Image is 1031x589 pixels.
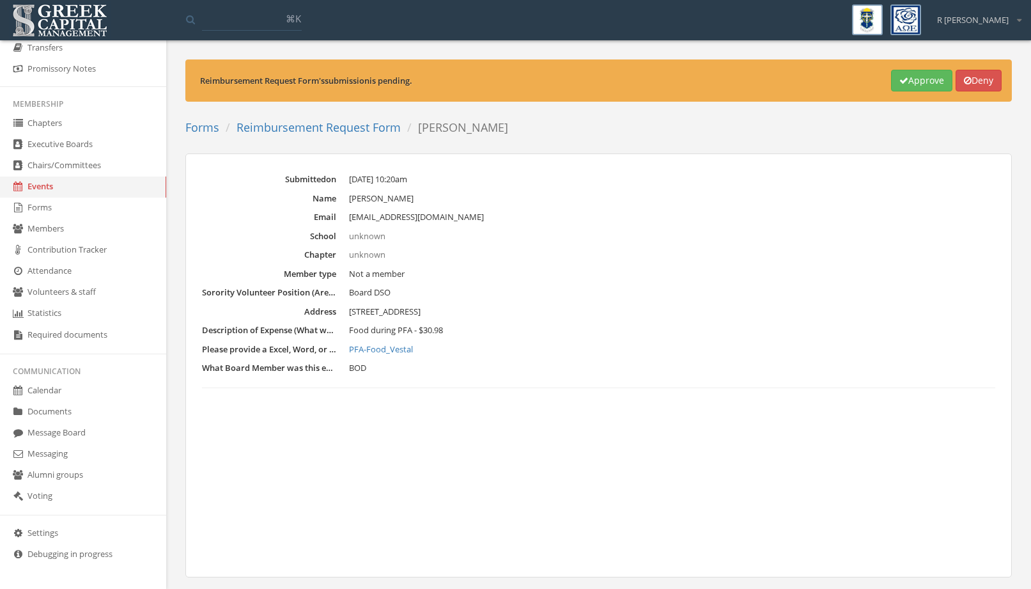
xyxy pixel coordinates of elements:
[202,192,336,205] dt: Name
[956,70,1002,91] button: Deny
[236,120,401,135] a: Reimbursement Request Form
[202,287,336,299] dt: Sorority Volunteer Position (Are you traveling as an advisor, committee member, board member, etc.?)
[202,362,336,374] dt: What Board Member was this expense under?
[286,12,301,25] span: ⌘K
[401,120,508,136] li: [PERSON_NAME]
[202,306,336,318] dt: Address
[349,211,995,224] dd: [EMAIL_ADDRESS][DOMAIN_NAME]
[349,343,995,356] a: PFA-Food_Vestal
[202,343,336,356] dt: Please provide a Excel, Word, or PDF of all expense receipts
[349,268,995,281] dd: Not a member
[202,249,336,261] dt: Chapter
[185,120,219,135] a: Forms
[349,306,421,317] span: [STREET_ADDRESS]
[349,362,366,373] span: BOD
[349,324,443,336] span: Food during PFA - $30.98
[202,268,336,280] dt: Member type
[937,14,1009,26] span: R [PERSON_NAME]
[891,70,952,91] button: Approve
[202,230,336,242] dt: School
[349,287,391,298] span: Board DSO
[349,192,995,205] dd: [PERSON_NAME]
[202,173,336,185] dt: Submitted on
[929,4,1021,26] div: R [PERSON_NAME]
[202,324,336,336] dt: Description of Expense (What was this expense for?) and What is the total amount of Reimbursement...
[349,173,407,185] span: [DATE] 10:20am
[200,75,892,87] div: Reimbursement Request Form 's submission is pending.
[202,211,336,223] dt: Email
[349,230,385,242] span: unknown
[349,249,385,260] span: unknown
